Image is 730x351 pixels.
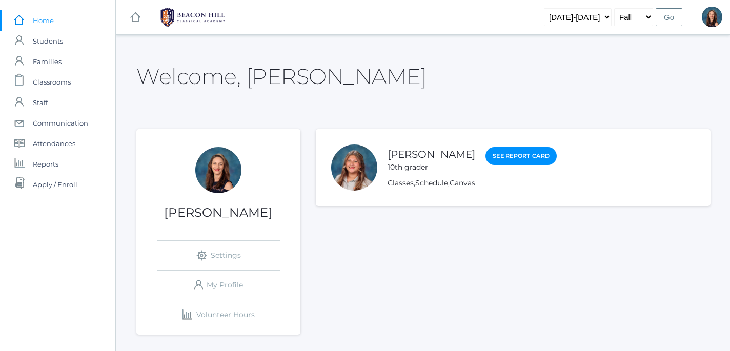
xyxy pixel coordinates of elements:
span: Classrooms [33,72,71,92]
a: Canvas [450,178,475,188]
span: Apply / Enroll [33,174,77,195]
div: Hilary Erickson [702,7,722,27]
a: [PERSON_NAME] [388,148,475,160]
a: My Profile [157,271,280,300]
div: , , [388,178,557,189]
div: Adelise Erickson [331,144,377,191]
img: BHCALogos-05-308ed15e86a5a0abce9b8dd61676a3503ac9727e845dece92d48e8588c001991.png [154,5,231,30]
span: Students [33,31,63,51]
span: Reports [33,154,58,174]
span: Staff [33,92,48,113]
span: Communication [33,113,88,133]
h1: [PERSON_NAME] [136,206,300,219]
a: Volunteer Hours [157,300,280,329]
span: Attendances [33,133,75,154]
a: Schedule [415,178,448,188]
div: Hilary Erickson [195,147,241,193]
a: Classes [388,178,414,188]
span: Families [33,51,62,72]
div: 10th grader [388,162,475,173]
a: Settings [157,241,280,270]
h2: Welcome, [PERSON_NAME] [136,65,427,88]
span: Home [33,10,54,31]
a: See Report Card [485,147,557,165]
input: Go [656,8,682,26]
